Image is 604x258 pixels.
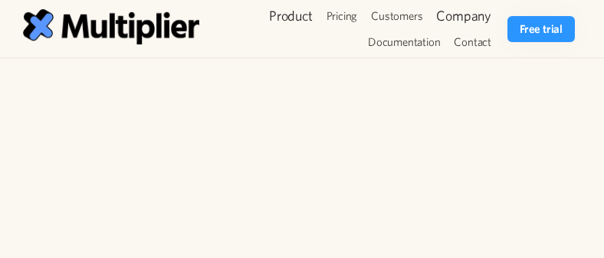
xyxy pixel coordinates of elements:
[361,29,447,55] a: Documentation
[429,3,498,29] div: Company
[262,3,320,29] div: Product
[447,29,498,55] a: Contact
[269,7,313,25] div: Product
[364,3,429,29] a: Customers
[320,3,365,29] a: Pricing
[507,16,575,42] a: Free trial
[436,7,491,25] div: Company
